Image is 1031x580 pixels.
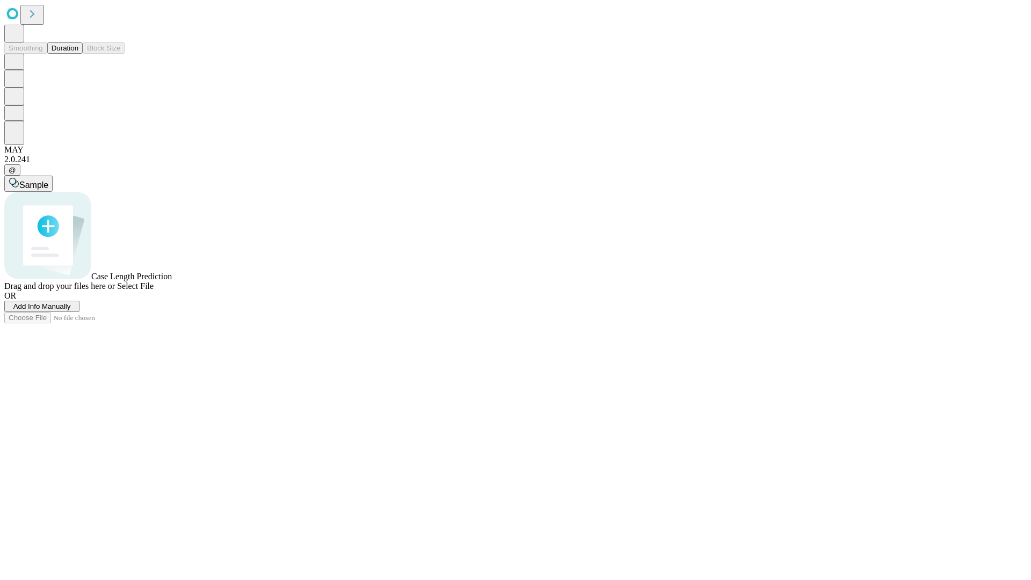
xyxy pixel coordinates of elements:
[83,42,125,54] button: Block Size
[4,155,1027,164] div: 2.0.241
[4,176,53,192] button: Sample
[4,42,47,54] button: Smoothing
[4,301,79,312] button: Add Info Manually
[4,164,20,176] button: @
[117,281,154,291] span: Select File
[4,145,1027,155] div: MAY
[91,272,172,281] span: Case Length Prediction
[13,302,71,310] span: Add Info Manually
[47,42,83,54] button: Duration
[4,291,16,300] span: OR
[19,180,48,190] span: Sample
[4,281,115,291] span: Drag and drop your files here or
[9,166,16,174] span: @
